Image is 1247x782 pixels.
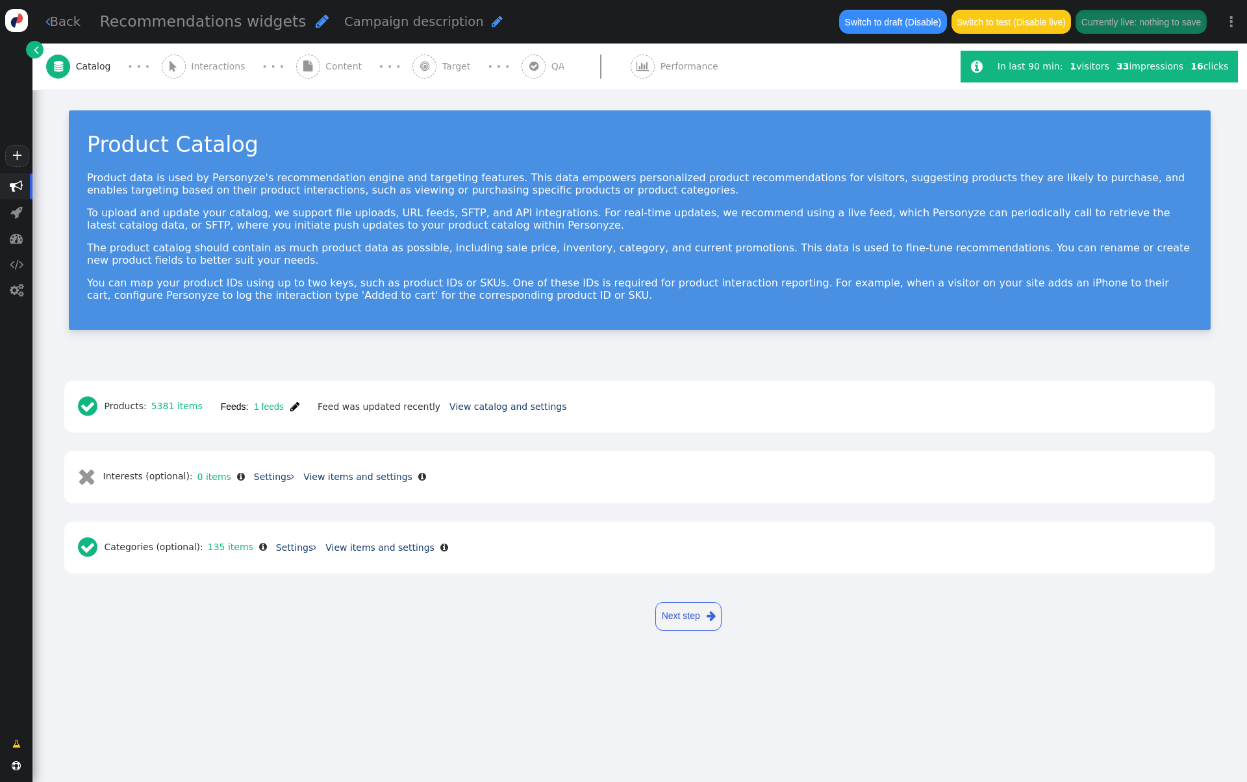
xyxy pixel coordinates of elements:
[440,543,448,552] span: 
[296,44,413,90] a:  Content · · ·
[73,390,207,424] div: Products:
[10,232,23,245] span: 
[313,543,316,552] span: 
[655,602,722,631] a: Next step
[636,61,649,71] span: 
[998,60,1066,73] div: In last 90 min:
[631,44,747,90] a:  Performance
[971,60,983,73] span: 
[442,60,476,73] span: Target
[412,44,522,90] a:  Target · · ·
[10,258,23,271] span: 
[249,401,284,412] span: 1 feeds
[87,242,1192,266] p: The product catalog should contain as much product data as possible, including sale price, invent...
[276,542,316,553] a: Settings
[1216,3,1247,41] a: ⋮
[78,465,103,488] span: 
[492,15,503,28] span: 
[87,277,1192,301] p: You can map your product IDs using up to two keys, such as product IDs or SKUs. One of these IDs ...
[303,472,412,482] a: View items and settings
[290,401,299,412] span: 
[325,60,367,73] span: Content
[87,207,1192,231] p: To upload and update your catalog, we support file uploads, URL feeds, SFTP, and API integrations...
[420,61,429,71] span: 
[170,61,177,71] span: 
[193,472,231,482] a: 0 items
[449,401,566,412] a: View catalog and settings
[1116,61,1183,71] span: impressions
[1066,60,1113,73] div: visitors
[34,43,39,57] span: 
[418,472,426,481] span: 
[191,60,251,73] span: Interactions
[100,12,307,31] span: Recommendations widgets
[379,58,401,75] div: · · ·
[46,44,162,90] a:  Catalog · · ·
[839,10,946,33] button: Switch to draft (Disable)
[262,58,284,75] div: · · ·
[78,395,105,418] span: 
[10,180,23,193] span: 
[522,44,631,90] a:  QA
[1116,61,1129,71] b: 33
[707,608,716,624] span: 
[162,44,296,90] a:  Interactions · · ·
[10,284,23,297] span: 
[78,536,105,559] span: 
[254,472,294,482] a: Settings
[76,60,116,73] span: Catalog
[259,542,267,551] span: 
[551,60,570,73] span: QA
[1190,61,1228,71] span: clicks
[316,14,329,29] span: 
[5,145,29,167] a: +
[1076,10,1206,33] button: Currently live: nothing to save
[344,14,484,29] span: Campaign description
[128,58,149,75] div: · · ·
[303,61,312,71] span: 
[325,542,435,553] a: View items and settings
[73,531,271,565] div: Categories (optional):
[661,60,724,73] span: Performance
[87,171,1192,196] p: Product data is used by Personyze's recommendation engine and targeting features. This data empow...
[12,761,21,770] span: 
[10,206,23,219] span: 
[1070,61,1077,71] b: 1
[87,129,1192,161] div: Product Catalog
[26,41,44,58] a: 
[147,401,203,411] a: 5381 items
[212,395,309,418] button: Feeds:1 feeds 
[12,737,21,751] span: 
[529,61,538,71] span: 
[951,10,1072,33] button: Switch to test (Disable live)
[488,58,509,75] div: · · ·
[5,9,28,32] img: logo-icon.svg
[291,472,294,481] span: 
[45,12,81,31] a: Back
[54,61,63,71] span: 
[3,732,30,755] a: 
[237,472,245,481] span: 
[313,400,445,414] div: Feed was updated recently
[45,15,50,28] span: 
[1190,61,1203,71] b: 16
[73,460,249,494] div: Interests (optional):
[203,542,253,552] a: 135 items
